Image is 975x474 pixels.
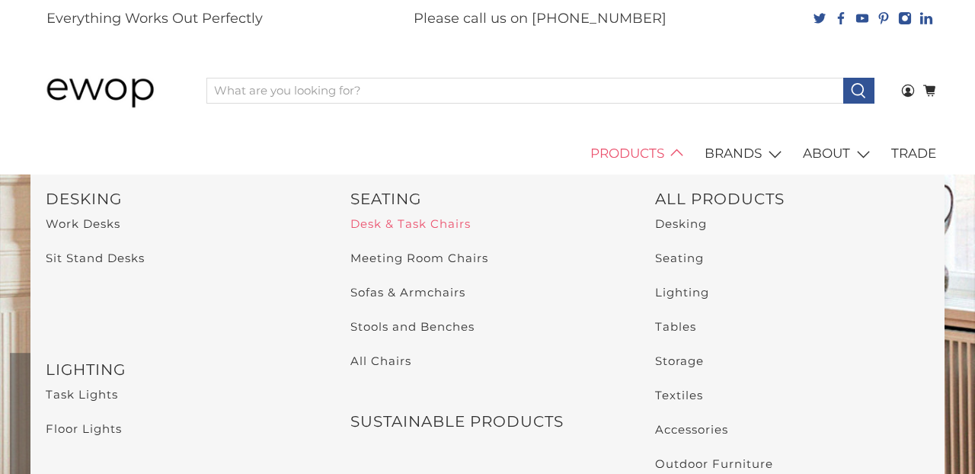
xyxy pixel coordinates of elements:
[350,216,471,231] a: Desk & Task Chairs
[30,133,945,175] nav: main navigation
[655,216,707,231] a: Desking
[350,190,421,208] a: SEATING
[46,251,145,265] a: Sit Stand Desks
[46,387,118,402] a: Task Lights
[206,78,843,104] input: What are you looking for?
[46,8,263,29] p: Everything Works Out Perfectly
[350,285,465,299] a: Sofas & Armchairs
[655,354,704,368] a: Storage
[655,190,785,208] a: ALL PRODUCTS
[655,251,704,265] a: Seating
[655,456,773,471] a: Outdoor Furniture
[655,285,709,299] a: Lighting
[581,133,696,175] a: PRODUCTS
[655,388,703,402] a: Textiles
[46,421,122,436] a: Floor Lights
[883,133,945,175] a: TRADE
[46,216,120,231] a: Work Desks
[655,422,728,437] a: Accessories
[350,251,488,265] a: Meeting Room Chairs
[46,360,126,379] a: LIGHTING
[350,319,475,334] a: Stools and Benches
[46,190,122,208] a: DESKING
[655,319,696,334] a: Tables
[794,133,883,175] a: ABOUT
[414,8,667,29] p: Please call us on [PHONE_NUMBER]
[350,354,411,368] a: All Chairs
[350,412,564,431] a: SUSTAINABLE PRODUCTS
[696,133,794,175] a: BRANDS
